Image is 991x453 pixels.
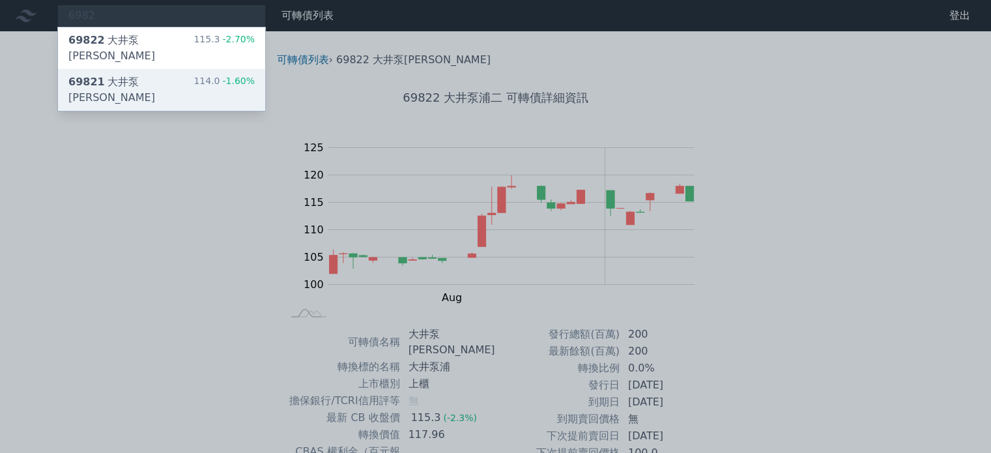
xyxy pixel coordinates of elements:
div: 115.3 [194,33,255,64]
span: 69822 [68,34,105,46]
a: 69822大井泵[PERSON_NAME] 115.3-2.70% [58,27,265,69]
span: -2.70% [220,34,255,44]
div: 大井泵[PERSON_NAME] [68,33,194,64]
span: 69821 [68,76,105,88]
div: 大井泵[PERSON_NAME] [68,74,194,106]
a: 69821大井泵[PERSON_NAME] 114.0-1.60% [58,69,265,111]
div: 114.0 [194,74,255,106]
span: -1.60% [220,76,255,86]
